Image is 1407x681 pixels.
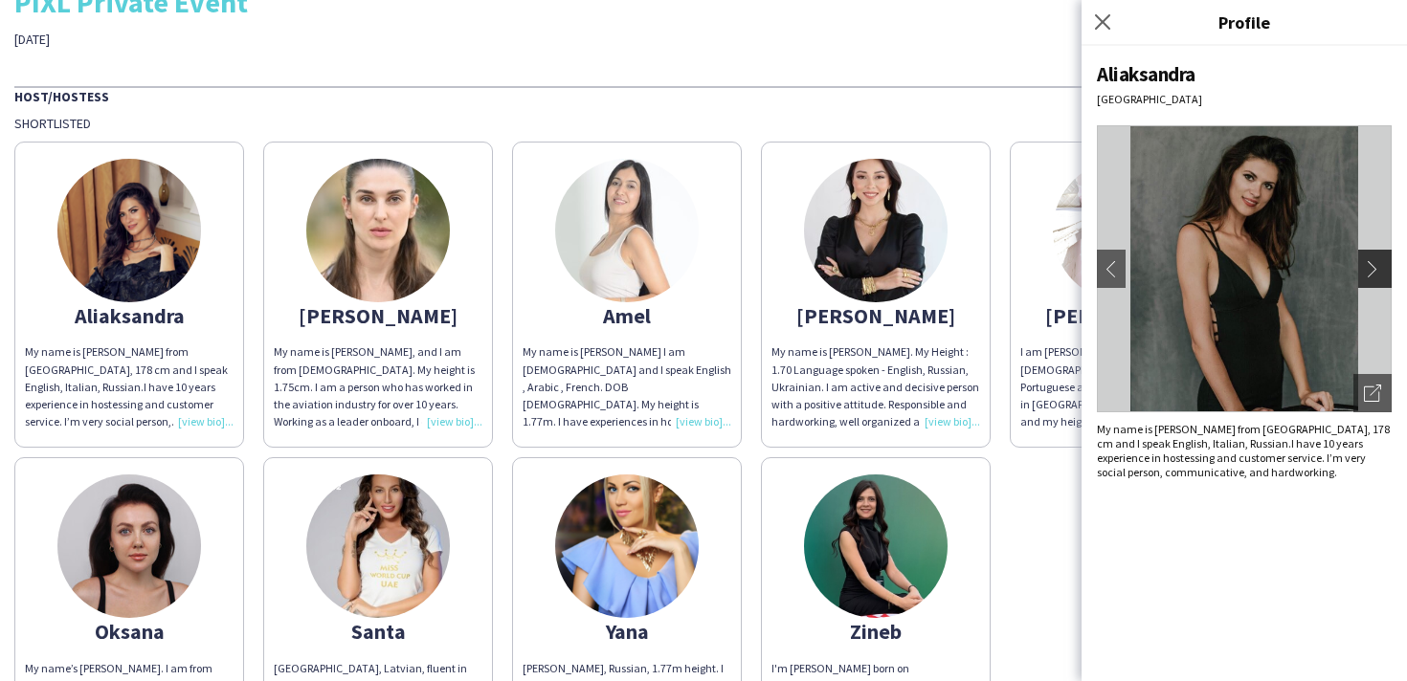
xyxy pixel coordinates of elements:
h3: Profile [1082,10,1407,34]
img: thumb-6569067193249.png [57,159,201,302]
div: [PERSON_NAME] [274,307,482,324]
div: Oksana [25,623,234,640]
img: thumb-66b264d8949b5.jpeg [555,159,699,302]
div: My name is [PERSON_NAME], and I am from [DEMOGRAPHIC_DATA]. My height is 1.75cm. I am a person wh... [274,343,482,430]
div: My name is [PERSON_NAME] I am [DEMOGRAPHIC_DATA] and I speak English , Arabic , French. DOB [DEMO... [523,343,731,430]
div: My name is [PERSON_NAME] from [GEOGRAPHIC_DATA], 178 cm and I speak English, Italian, Russian.I h... [25,343,234,430]
div: [DATE] [14,31,497,48]
div: I am [PERSON_NAME]. I’m [DEMOGRAPHIC_DATA] and I speak Portuguese and English. I have been living... [1020,343,1229,430]
div: Yana [523,623,731,640]
div: Zineb [771,623,980,640]
div: [PERSON_NAME] [771,307,980,324]
div: My name is [PERSON_NAME] from [GEOGRAPHIC_DATA], 178 cm and I speak English, Italian, Russian.I h... [1097,422,1392,479]
div: Amel [523,307,731,324]
div: Santa [274,623,482,640]
img: thumb-66f58db5b7d32.jpeg [804,159,948,302]
div: [GEOGRAPHIC_DATA] [1097,92,1392,106]
div: Aliaksandra [25,307,234,324]
img: thumb-8fa862a2-4ba6-4d8c-b812-4ab7bb08ac6d.jpg [804,474,948,618]
div: Shortlisted [14,115,1393,132]
div: My name is [PERSON_NAME]. My Height : 1.70 Language spoken - English, Russian, Ukrainian. I am ac... [771,343,980,430]
img: thumb-ea90278e-f7ba-47c0-a5d4-36582162575c.jpg [1053,159,1196,302]
div: [PERSON_NAME] [1020,307,1229,324]
img: Crew avatar or photo [1097,125,1392,412]
div: Host/Hostess [14,86,1393,105]
div: Open photos pop-in [1353,374,1392,412]
img: thumb-63d0164d2fa80.jpg [306,474,450,618]
img: thumb-63a9b2e02f6f4.png [555,474,699,618]
img: thumb-66e2f951e4c74.jpeg [57,474,201,618]
div: Aliaksandra [1097,61,1392,87]
img: thumb-66dc0e5ce1933.jpg [306,159,450,302]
